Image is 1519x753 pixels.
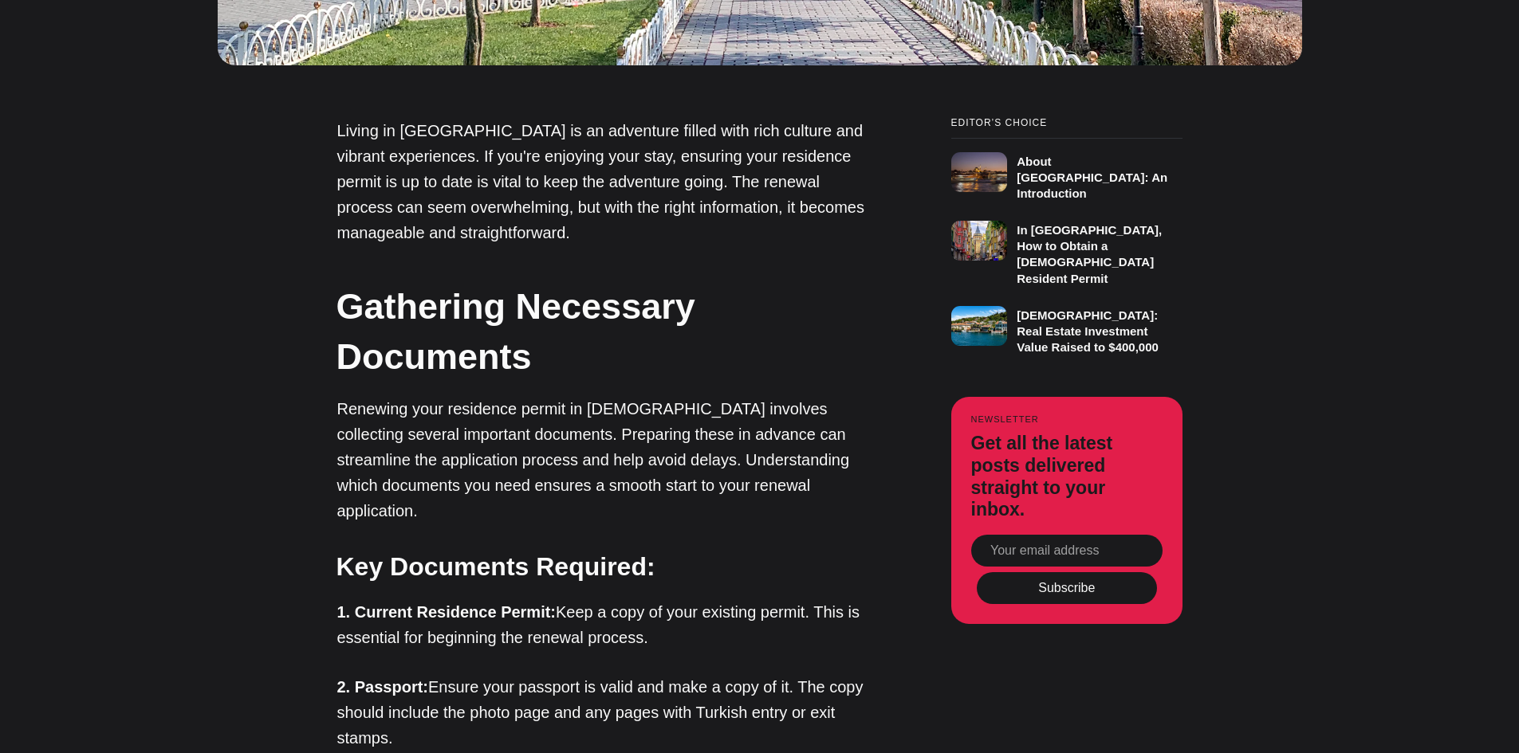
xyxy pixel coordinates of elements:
p: Ensure your passport is valid and make a copy of it. The copy should include the photo page and a... [337,674,872,751]
h3: Get all the latest posts delivered straight to your inbox. [971,433,1163,520]
button: Subscribe [977,572,1157,604]
small: Newsletter [971,414,1163,424]
h3: In [GEOGRAPHIC_DATA], How to Obtain a [DEMOGRAPHIC_DATA] Resident Permit [1017,223,1162,285]
small: Editor’s Choice [951,118,1183,128]
a: In [GEOGRAPHIC_DATA], How to Obtain a [DEMOGRAPHIC_DATA] Resident Permit [951,213,1183,286]
a: About [GEOGRAPHIC_DATA]: An Introduction [951,138,1183,202]
p: Living in [GEOGRAPHIC_DATA] is an adventure filled with rich culture and vibrant experiences. If ... [337,118,872,245]
a: [DEMOGRAPHIC_DATA]: Real Estate Investment Value Raised to $400,000 [951,298,1183,355]
strong: 1. Current Residence Permit: [337,603,557,621]
p: Keep a copy of your existing permit. This is essential for beginning the renewal process. [337,599,872,650]
p: Renewing your residence permit in [DEMOGRAPHIC_DATA] involves collecting several important docume... [337,396,872,524]
h3: About [GEOGRAPHIC_DATA]: An Introduction [1017,155,1167,201]
strong: 2. Passport: [337,678,428,696]
h3: [DEMOGRAPHIC_DATA]: Real Estate Investment Value Raised to $400,000 [1017,308,1159,355]
strong: Key Documents Required: [336,552,655,581]
strong: Gathering Necessary Documents [336,286,695,377]
input: Your email address [971,535,1163,567]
